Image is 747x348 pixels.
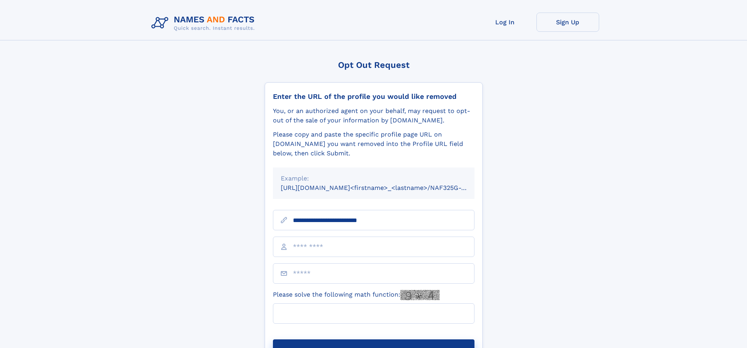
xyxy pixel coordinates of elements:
img: Logo Names and Facts [148,13,261,34]
div: You, or an authorized agent on your behalf, may request to opt-out of the sale of your informatio... [273,106,474,125]
div: Enter the URL of the profile you would like removed [273,92,474,101]
div: Opt Out Request [265,60,483,70]
div: Example: [281,174,467,183]
label: Please solve the following math function: [273,290,440,300]
a: Sign Up [536,13,599,32]
small: [URL][DOMAIN_NAME]<firstname>_<lastname>/NAF325G-xxxxxxxx [281,184,489,191]
a: Log In [474,13,536,32]
div: Please copy and paste the specific profile page URL on [DOMAIN_NAME] you want removed into the Pr... [273,130,474,158]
